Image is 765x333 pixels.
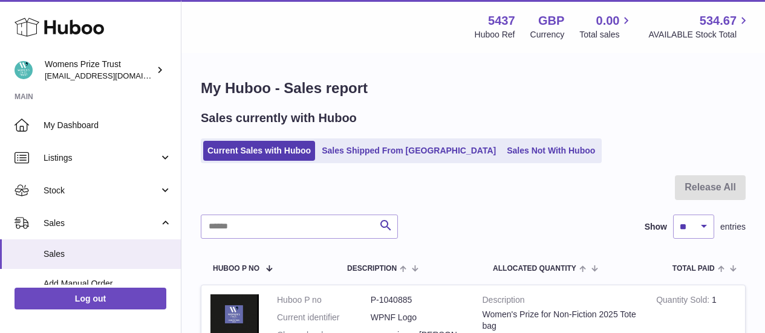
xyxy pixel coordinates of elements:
a: Sales Not With Huboo [503,141,599,161]
span: 0.00 [596,13,620,29]
span: Stock [44,185,159,196]
span: [EMAIL_ADDRESS][DOMAIN_NAME] [45,71,178,80]
span: Total sales [579,29,633,40]
span: Total paid [672,265,715,273]
span: Listings [44,152,159,164]
dt: Current identifier [277,312,371,323]
span: 534.67 [700,13,737,29]
a: 534.67 AVAILABLE Stock Total [648,13,750,40]
dd: P-1040885 [371,294,464,306]
a: 0.00 Total sales [579,13,633,40]
span: My Dashboard [44,120,172,131]
dt: Huboo P no [277,294,371,306]
div: Currency [530,29,565,40]
label: Show [645,221,667,233]
span: Sales [44,218,159,229]
span: Add Manual Order [44,278,172,289]
div: Huboo Ref [475,29,515,40]
a: Sales Shipped From [GEOGRAPHIC_DATA] [317,141,500,161]
span: Huboo P no [213,265,259,273]
span: Sales [44,248,172,260]
dd: WPNF Logo [371,312,464,323]
span: AVAILABLE Stock Total [648,29,750,40]
span: ALLOCATED Quantity [493,265,576,273]
a: Log out [15,288,166,309]
img: info@womensprizeforfiction.co.uk [15,61,33,79]
strong: GBP [538,13,564,29]
a: Current Sales with Huboo [203,141,315,161]
h2: Sales currently with Huboo [201,110,357,126]
strong: Description [483,294,639,309]
strong: 5437 [488,13,515,29]
div: Women's Prize for Non-Fiction 2025 Tote bag [483,309,639,332]
div: Womens Prize Trust [45,59,154,82]
h1: My Huboo - Sales report [201,79,746,98]
strong: Quantity Sold [656,295,712,308]
span: Description [347,265,397,273]
span: entries [720,221,746,233]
